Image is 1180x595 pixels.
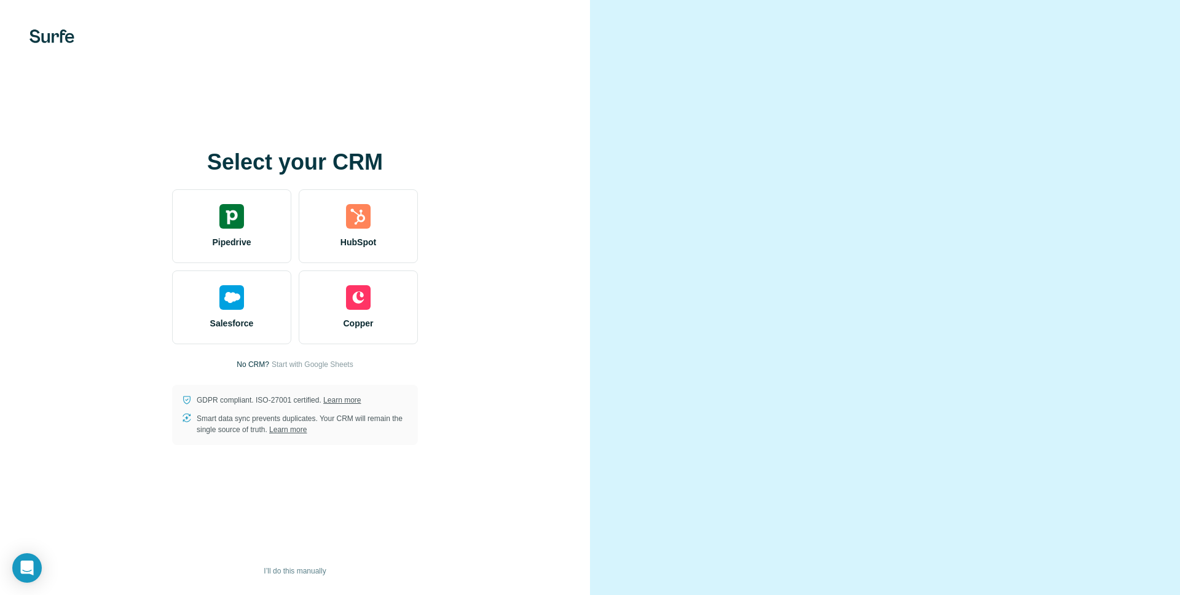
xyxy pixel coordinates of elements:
img: copper's logo [346,285,371,310]
button: Start with Google Sheets [272,359,353,370]
a: Learn more [269,425,307,434]
p: GDPR compliant. ISO-27001 certified. [197,395,361,406]
a: Learn more [323,396,361,404]
p: Smart data sync prevents duplicates. Your CRM will remain the single source of truth. [197,413,408,435]
h1: Select your CRM [172,150,418,175]
span: Pipedrive [212,236,251,248]
span: I’ll do this manually [264,565,326,577]
img: salesforce's logo [219,285,244,310]
button: I’ll do this manually [255,562,334,580]
p: No CRM? [237,359,269,370]
img: hubspot's logo [346,204,371,229]
img: pipedrive's logo [219,204,244,229]
span: Salesforce [210,317,254,329]
div: Open Intercom Messenger [12,553,42,583]
img: Surfe's logo [29,30,74,43]
span: HubSpot [340,236,376,248]
span: Copper [344,317,374,329]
